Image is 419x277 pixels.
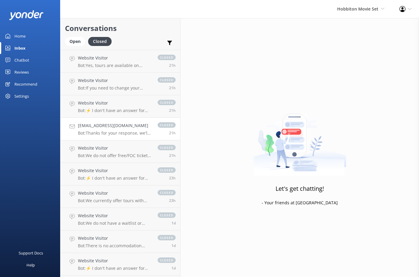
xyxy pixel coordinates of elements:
p: Bot: ⚡ I don't have an answer for that in my knowledge base. Please try and rephrase your questio... [78,175,152,181]
span: closed [158,190,176,195]
span: closed [158,257,176,263]
span: closed [158,145,176,150]
p: Bot: There is no accommodation available at [GEOGRAPHIC_DATA] Movie Set. For more information on ... [78,243,152,248]
span: Sep 26 2025 10:49am (UTC +12:00) Pacific/Auckland [169,63,176,68]
span: Sep 26 2025 07:57am (UTC +12:00) Pacific/Auckland [171,221,176,226]
div: Settings [14,90,29,102]
div: Inbox [14,42,26,54]
div: Home [14,30,26,42]
p: Bot: We do not have a waitlist or cancellation list for our standard tours or Tour & Lunch Combos... [78,221,152,226]
h4: Website Visitor [78,100,152,106]
div: Help [26,259,35,271]
a: Website VisitorBot:We do not offer free/FOC tickets. To make a general enquiry or for more inform... [60,140,180,163]
h4: Website Visitor [78,212,152,219]
div: Chatbot [14,54,29,66]
h4: Website Visitor [78,235,152,242]
p: - Your friends at [GEOGRAPHIC_DATA] [262,199,338,206]
span: Sep 26 2025 07:58am (UTC +12:00) Pacific/Auckland [169,198,176,203]
a: Closed [88,38,115,44]
h4: Website Visitor [78,167,152,174]
span: Sep 26 2025 10:20am (UTC +12:00) Pacific/Auckland [169,153,176,158]
span: Sep 26 2025 08:38am (UTC +12:00) Pacific/Auckland [169,175,176,181]
div: Reviews [14,66,29,78]
h4: Website Visitor [78,190,152,196]
p: Bot: ⚡ I don't have an answer for that in my knowledge base. Please try and rephrase your questio... [78,266,152,271]
h4: Website Visitor [78,145,152,151]
span: Sep 26 2025 06:58am (UTC +12:00) Pacific/Auckland [171,266,176,271]
span: closed [158,235,176,240]
div: Support Docs [19,247,43,259]
a: Website VisitorBot:⚡ I don't have an answer for that in my knowledge base. Please try and rephras... [60,95,180,118]
a: Website VisitorBot:We currently offer tours with transport from The Shire's Rest and Matamata isi... [60,185,180,208]
span: closed [158,122,176,128]
a: Website VisitorBot:⚡ I don't have an answer for that in my knowledge base. Please try and rephras... [60,253,180,275]
p: Bot: Yes, tours are available on Sundays. You can check live availability and book your tour at [... [78,63,152,68]
span: Sep 26 2025 10:33am (UTC +12:00) Pacific/Auckland [169,130,176,135]
span: closed [158,100,176,105]
span: closed [158,55,176,60]
h4: Website Visitor [78,77,152,84]
img: yonder-white-logo.png [9,10,44,20]
span: Hobbiton Movie Set [337,6,378,12]
span: closed [158,212,176,218]
a: Website VisitorBot:We do not have a waitlist or cancellation list for our standard tours or Tour ... [60,208,180,230]
h3: Let's get chatting! [276,184,324,193]
p: Bot: We currently offer tours with transport from The Shire's Rest and Matamata isite only. We do... [78,198,152,203]
a: Website VisitorBot:Yes, tours are available on Sundays. You can check live availability and book ... [60,50,180,73]
span: Sep 26 2025 10:46am (UTC +12:00) Pacific/Auckland [169,85,176,90]
span: Sep 26 2025 07:56am (UTC +12:00) Pacific/Auckland [171,243,176,248]
a: [EMAIL_ADDRESS][DOMAIN_NAME]Bot:Thanks for your response, we'll get back to you as soon as we can... [60,118,180,140]
a: Website VisitorBot:⚡ I don't have an answer for that in my knowledge base. Please try and rephras... [60,163,180,185]
p: Bot: We do not offer free/FOC tickets. To make a general enquiry or for more information, please ... [78,153,152,158]
p: Bot: Thanks for your response, we'll get back to you as soon as we can during opening hours. [78,130,152,136]
h4: Website Visitor [78,257,152,264]
a: Website VisitorBot:There is no accommodation available at [GEOGRAPHIC_DATA] Movie Set. For more i... [60,230,180,253]
div: Recommend [14,78,37,90]
img: artwork of a man stealing a conversation from at giant smartphone [253,101,346,176]
span: closed [158,77,176,83]
h2: Conversations [65,23,176,34]
h4: Website Visitor [78,55,152,61]
p: Bot: If you need to change your booking, please contact our team at [EMAIL_ADDRESS][DOMAIN_NAME] ... [78,85,152,91]
p: Bot: ⚡ I don't have an answer for that in my knowledge base. Please try and rephrase your questio... [78,108,152,113]
div: Closed [88,37,112,46]
h4: [EMAIL_ADDRESS][DOMAIN_NAME] [78,122,152,129]
a: Open [65,38,88,44]
a: Website VisitorBot:If you need to change your booking, please contact our team at [EMAIL_ADDRESS]... [60,73,180,95]
span: closed [158,167,176,173]
div: Open [65,37,85,46]
span: Sep 26 2025 10:45am (UTC +12:00) Pacific/Auckland [169,108,176,113]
